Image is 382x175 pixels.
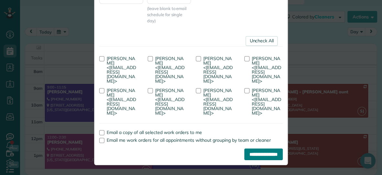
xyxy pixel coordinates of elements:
[107,137,271,143] span: Email me work orders for all appointments without grouping by team or cleaner
[107,56,136,84] span: [PERSON_NAME] <[EMAIL_ADDRESS][DOMAIN_NAME]>
[246,36,278,46] a: Uncheck All
[155,56,185,84] span: [PERSON_NAME] <[EMAIL_ADDRESS][DOMAIN_NAME]>
[252,87,281,116] span: [PERSON_NAME] <[EMAIL_ADDRESS][DOMAIN_NAME]>
[107,129,202,135] span: Email a copy of all selected work orders to me
[155,87,185,116] span: [PERSON_NAME] <[EMAIL_ADDRESS][DOMAIN_NAME]>
[252,56,281,84] span: [PERSON_NAME] <[EMAIL_ADDRESS][DOMAIN_NAME]>
[107,87,136,116] span: [PERSON_NAME] <[EMAIL_ADDRESS][DOMAIN_NAME]>
[203,87,233,116] span: [PERSON_NAME] <[EMAIL_ADDRESS][DOMAIN_NAME]>
[147,5,191,24] span: (leave blank to email schedule for single day)
[203,56,233,84] span: [PERSON_NAME] <[EMAIL_ADDRESS][DOMAIN_NAME]>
